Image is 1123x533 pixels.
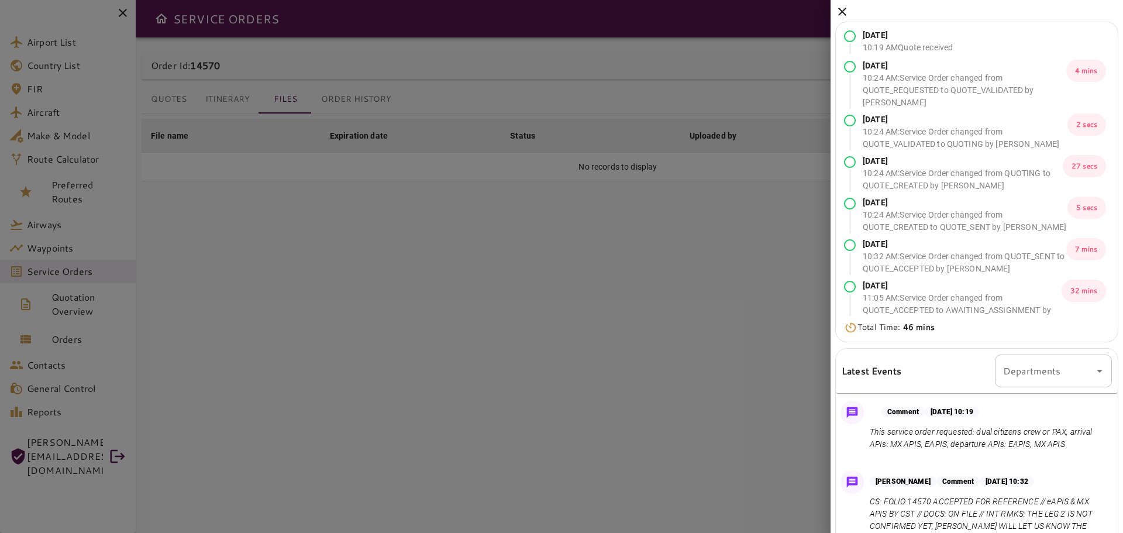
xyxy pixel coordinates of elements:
[863,209,1067,233] p: 10:24 AM : Service Order changed from QUOTE_CREATED to QUOTE_SENT by [PERSON_NAME]
[863,292,1062,329] p: 11:05 AM : Service Order changed from QUOTE_ACCEPTED to AWAITING_ASSIGNMENT by [PERSON_NAME]
[1066,238,1106,260] p: 7 mins
[870,476,936,487] p: [PERSON_NAME]
[863,250,1066,275] p: 10:32 AM : Service Order changed from QUOTE_SENT to QUOTE_ACCEPTED by [PERSON_NAME]
[863,29,953,42] p: [DATE]
[1066,60,1106,82] p: 4 mins
[863,72,1066,109] p: 10:24 AM : Service Order changed from QUOTE_REQUESTED to QUOTE_VALIDATED by [PERSON_NAME]
[863,238,1066,250] p: [DATE]
[844,322,857,333] img: Timer Icon
[863,197,1067,209] p: [DATE]
[863,280,1062,292] p: [DATE]
[1067,114,1106,136] p: 2 secs
[863,126,1067,150] p: 10:24 AM : Service Order changed from QUOTE_VALIDATED to QUOTING by [PERSON_NAME]
[980,476,1034,487] p: [DATE] 10:32
[863,155,1063,167] p: [DATE]
[925,407,979,417] p: [DATE] 10:19
[903,321,935,333] b: 46 mins
[842,363,901,379] h6: Latest Events
[881,407,925,417] p: Comment
[936,476,980,487] p: Comment
[1063,155,1106,177] p: 27 secs
[844,474,860,490] img: Message Icon
[863,42,953,54] p: 10:19 AM Quote received
[1091,363,1108,379] button: Open
[863,60,1066,72] p: [DATE]
[857,321,935,333] p: Total Time:
[863,167,1063,192] p: 10:24 AM : Service Order changed from QUOTING to QUOTE_CREATED by [PERSON_NAME]
[1062,280,1106,302] p: 32 mins
[870,426,1107,451] p: This service order requested: dual citizens crew or PAX, arrival APIs: MX APIS, EAPIS, departure ...
[1067,197,1106,219] p: 5 secs
[844,404,860,421] img: Message Icon
[863,114,1067,126] p: [DATE]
